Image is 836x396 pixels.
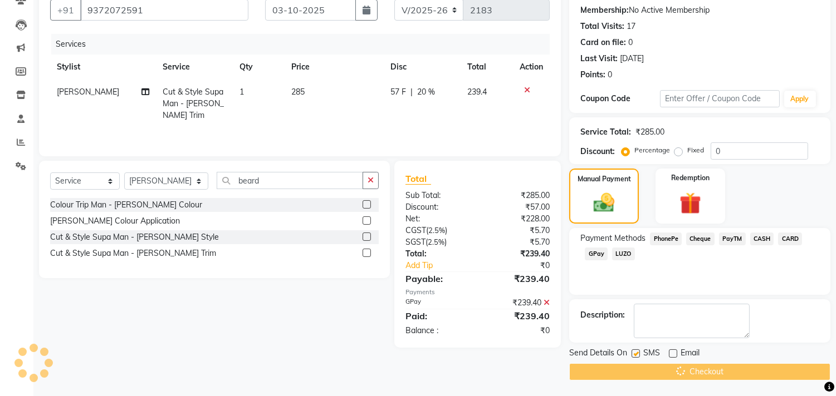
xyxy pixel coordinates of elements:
[397,297,478,309] div: GPay
[478,213,559,225] div: ₹228.00
[163,87,224,120] span: Cut & Style Supa Man - [PERSON_NAME] Trim
[580,69,605,81] div: Points:
[478,190,559,201] div: ₹285.00
[468,87,487,97] span: 239.4
[478,236,559,248] div: ₹5.70
[612,247,635,260] span: LUZO
[397,248,478,260] div: Total:
[587,191,620,215] img: _cash.svg
[50,247,216,259] div: Cut & Style Supa Man - [PERSON_NAME] Trim
[51,34,558,55] div: Services
[478,272,559,285] div: ₹239.40
[285,55,384,80] th: Price
[428,237,444,246] span: 2.5%
[478,297,559,309] div: ₹239.40
[750,232,774,245] span: CASH
[784,91,816,107] button: Apply
[580,93,660,105] div: Coupon Code
[580,232,646,244] span: Payment Methods
[405,225,426,235] span: CGST
[397,260,491,271] a: Add Tip
[778,232,802,245] span: CARD
[397,190,478,201] div: Sub Total:
[397,272,478,285] div: Payable:
[580,146,615,157] div: Discount:
[687,145,704,155] label: Fixed
[580,21,624,32] div: Total Visits:
[650,232,682,245] span: PhonePe
[240,87,245,97] span: 1
[397,325,478,336] div: Balance :
[719,232,746,245] span: PayTM
[397,213,478,225] div: Net:
[233,55,285,80] th: Qty
[681,347,700,361] span: Email
[620,53,644,65] div: [DATE]
[580,126,631,138] div: Service Total:
[578,174,631,184] label: Manual Payment
[580,4,629,16] div: Membership:
[390,86,406,98] span: 57 F
[513,55,550,80] th: Action
[478,225,559,236] div: ₹5.70
[580,37,626,48] div: Card on file:
[417,86,435,98] span: 20 %
[660,90,779,107] input: Enter Offer / Coupon Code
[50,55,156,80] th: Stylist
[50,215,180,227] div: [PERSON_NAME] Colour Application
[634,145,670,155] label: Percentage
[671,173,710,183] label: Redemption
[580,4,819,16] div: No Active Membership
[57,87,119,97] span: [PERSON_NAME]
[405,288,550,297] div: Payments
[291,87,305,97] span: 285
[478,201,559,213] div: ₹57.00
[405,173,431,185] span: Total
[50,231,219,243] div: Cut & Style Supa Man - [PERSON_NAME] Style
[217,172,363,189] input: Search or Scan
[608,69,612,81] div: 0
[397,201,478,213] div: Discount:
[580,309,625,321] div: Description:
[478,325,559,336] div: ₹0
[50,199,202,211] div: Colour Trip Man - [PERSON_NAME] Colour
[405,237,426,247] span: SGST
[156,55,233,80] th: Service
[580,53,618,65] div: Last Visit:
[397,236,478,248] div: ( )
[585,247,608,260] span: GPay
[410,86,413,98] span: |
[478,309,559,323] div: ₹239.40
[428,226,445,235] span: 2.5%
[478,248,559,260] div: ₹239.40
[397,225,478,236] div: ( )
[397,309,478,323] div: Paid:
[628,37,633,48] div: 0
[686,232,715,245] span: Cheque
[627,21,635,32] div: 17
[384,55,461,80] th: Disc
[673,190,708,217] img: _gift.svg
[643,347,660,361] span: SMS
[461,55,514,80] th: Total
[491,260,559,271] div: ₹0
[569,347,627,361] span: Send Details On
[635,126,664,138] div: ₹285.00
